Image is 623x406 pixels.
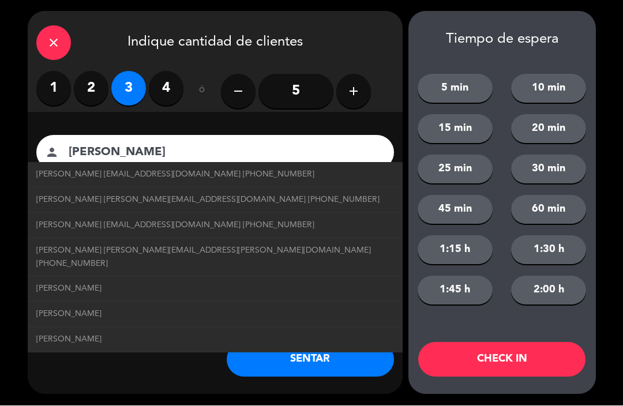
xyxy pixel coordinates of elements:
[336,74,371,109] button: add
[227,343,394,377] button: SENTAR
[418,155,493,184] button: 25 min
[511,276,586,305] button: 2:00 h
[231,85,245,99] i: remove
[111,72,146,106] label: 3
[511,236,586,265] button: 1:30 h
[45,146,59,160] i: person
[149,72,183,106] label: 4
[511,155,586,184] button: 30 min
[36,283,102,296] span: [PERSON_NAME]
[221,74,256,109] button: remove
[511,74,586,103] button: 10 min
[28,12,403,72] div: Indique cantidad de clientes
[418,276,493,305] button: 1:45 h
[67,143,379,163] input: Nombre del cliente
[74,72,108,106] label: 2
[418,343,586,377] button: CHECK IN
[47,36,61,50] i: close
[36,219,314,232] span: [PERSON_NAME] [EMAIL_ADDRESS][DOMAIN_NAME] [PHONE_NUMBER]
[183,72,221,112] div: ó
[347,85,361,99] i: add
[36,72,71,106] label: 1
[418,115,493,144] button: 15 min
[36,245,394,271] span: [PERSON_NAME] [PERSON_NAME][EMAIL_ADDRESS][PERSON_NAME][DOMAIN_NAME] [PHONE_NUMBER]
[408,32,596,48] div: Tiempo de espera
[418,196,493,224] button: 45 min
[36,308,102,321] span: [PERSON_NAME]
[418,236,493,265] button: 1:15 h
[511,115,586,144] button: 20 min
[36,333,102,347] span: [PERSON_NAME]
[511,196,586,224] button: 60 min
[36,168,314,182] span: [PERSON_NAME] [EMAIL_ADDRESS][DOMAIN_NAME] [PHONE_NUMBER]
[36,194,380,207] span: [PERSON_NAME] [PERSON_NAME][EMAIL_ADDRESS][DOMAIN_NAME] [PHONE_NUMBER]
[418,74,493,103] button: 5 min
